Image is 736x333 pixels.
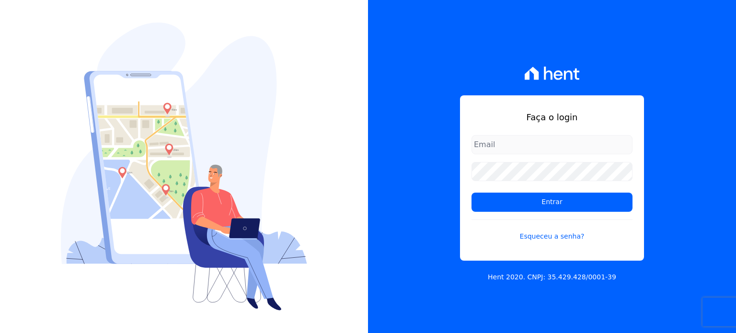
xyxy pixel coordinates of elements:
[471,219,632,241] a: Esqueceu a senha?
[471,193,632,212] input: Entrar
[471,135,632,154] input: Email
[61,23,307,310] img: Login
[488,272,616,282] p: Hent 2020. CNPJ: 35.429.428/0001-39
[471,111,632,124] h1: Faça o login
